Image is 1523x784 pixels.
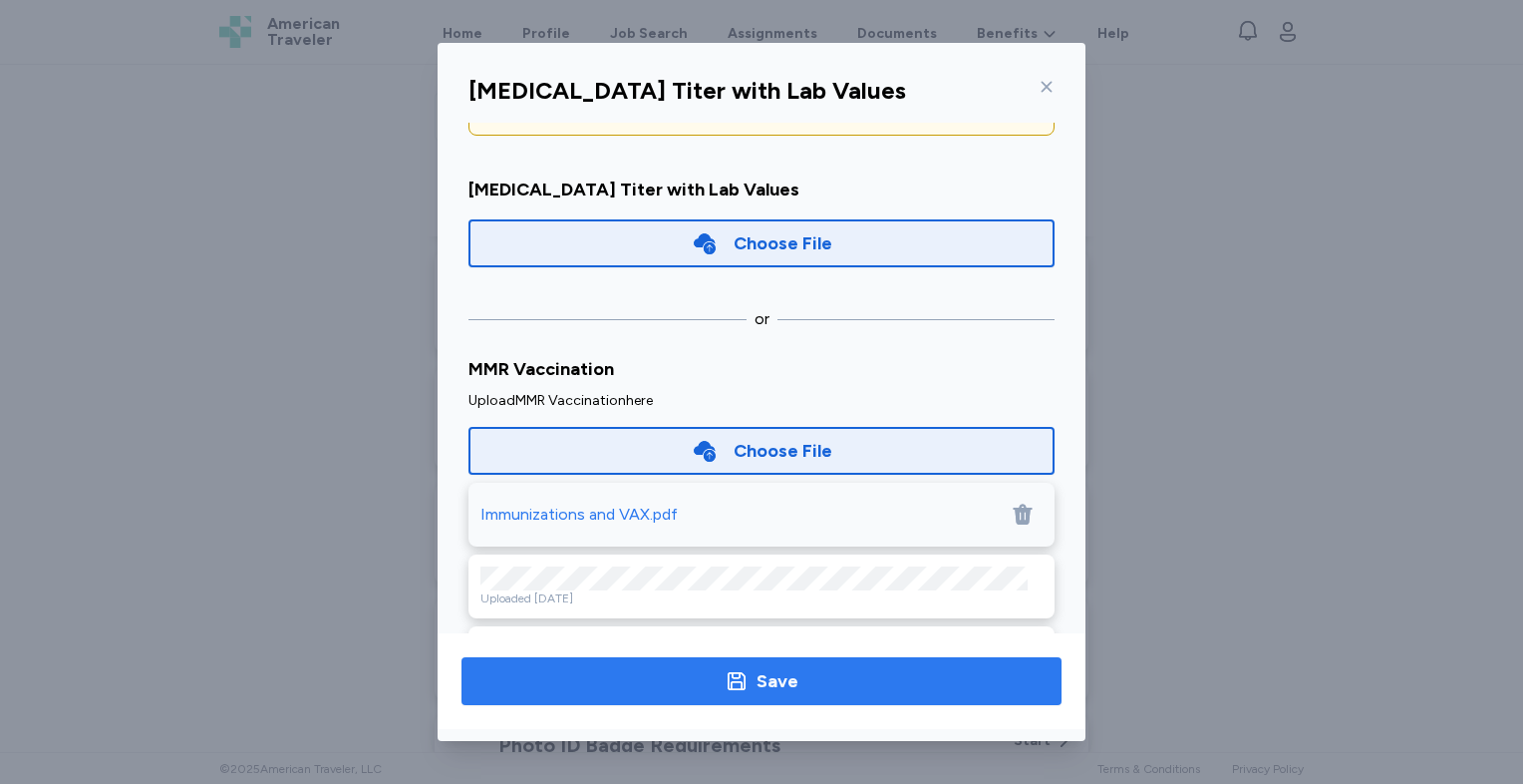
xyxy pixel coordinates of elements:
[734,437,832,465] div: Choose File
[468,176,1055,203] div: [MEDICAL_DATA] Titer with Lab Values
[468,355,1055,383] div: MMR Vaccination
[734,229,832,257] div: Choose File
[755,307,769,331] div: or
[480,503,678,527] div: Immunizations and VAX.pdf
[468,391,1055,411] div: Upload MMR Vaccination here
[480,590,1043,606] div: Uploaded [DATE]
[468,75,906,107] div: [MEDICAL_DATA] Titer with Lab Values
[757,667,798,695] div: Save
[461,657,1062,705] button: Save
